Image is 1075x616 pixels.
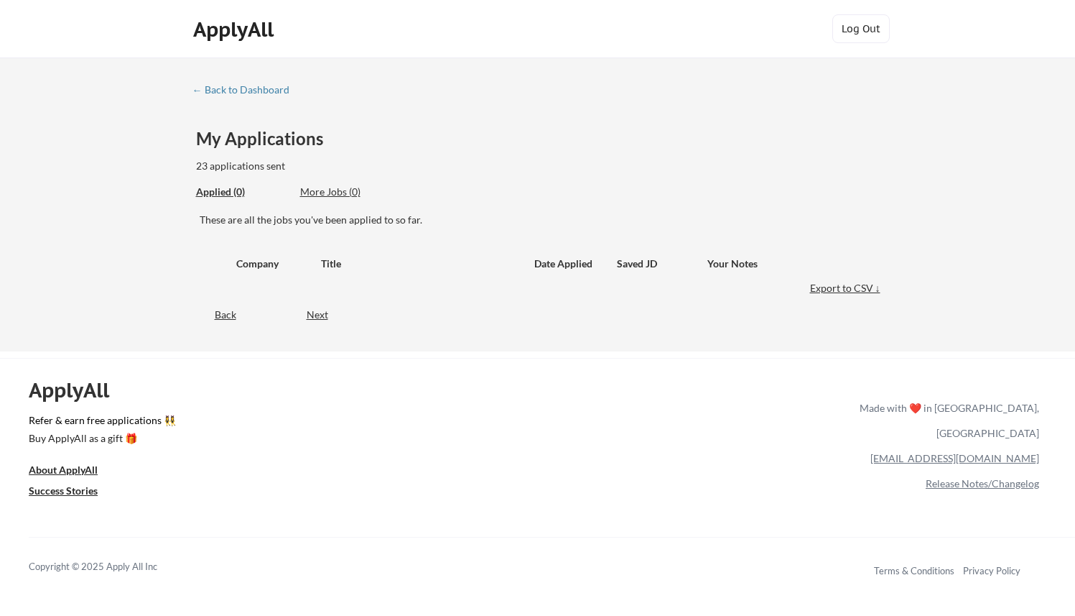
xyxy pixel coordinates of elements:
div: Date Applied [534,257,597,271]
div: Export to CSV ↓ [810,281,884,295]
div: Next [307,308,345,322]
a: Privacy Policy [963,565,1020,576]
div: Buy ApplyAll as a gift 🎁 [29,433,172,443]
a: Buy ApplyAll as a gift 🎁 [29,431,172,449]
button: Log Out [832,14,890,43]
u: About ApplyAll [29,464,98,476]
div: These are all the jobs you've been applied to so far. [200,213,884,227]
a: About ApplyAll [29,462,119,480]
div: Saved JD [617,250,707,276]
u: Success Stories [29,484,98,497]
a: Refer & earn free applications 👯‍♀️ [29,415,559,431]
div: Made with ❤️ in [GEOGRAPHIC_DATA], [GEOGRAPHIC_DATA] [854,395,1039,446]
div: These are all the jobs you've been applied to so far. [196,185,289,200]
div: Company [236,257,308,271]
a: [EMAIL_ADDRESS][DOMAIN_NAME] [870,452,1039,464]
div: ApplyAll [193,17,278,42]
div: ApplyAll [29,378,126,403]
a: ← Back to Dashboard [192,84,300,98]
div: My Applications [196,130,338,147]
div: Applied (0) [196,185,289,199]
div: 23 applications sent [196,159,474,173]
div: More Jobs (0) [300,185,406,199]
div: These are job applications we think you'd be a good fit for, but couldn't apply you to automatica... [300,185,406,200]
a: Success Stories [29,483,119,501]
div: Back [192,308,236,322]
div: Title [321,257,521,271]
div: Copyright © 2025 Apply All Inc [29,560,194,574]
div: Your Notes [707,257,871,271]
a: Release Notes/Changelog [926,477,1039,489]
div: ← Back to Dashboard [192,85,300,95]
a: Terms & Conditions [874,565,954,576]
